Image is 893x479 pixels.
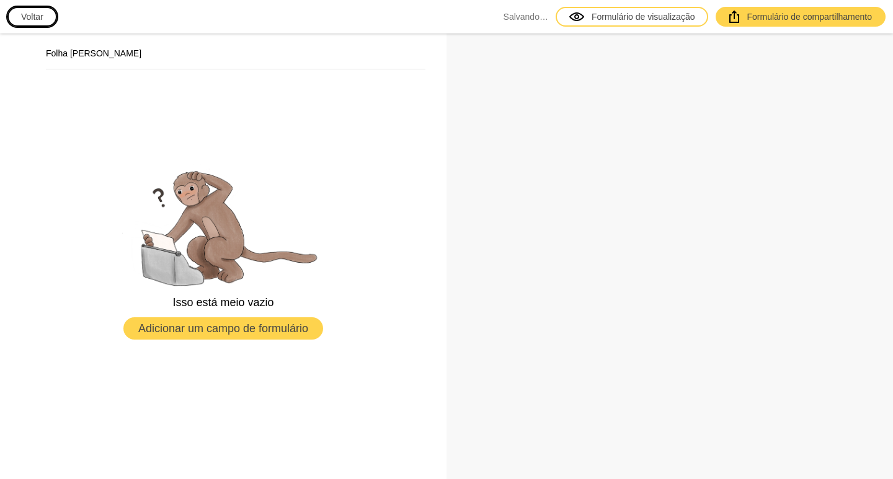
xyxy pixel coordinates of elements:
a: Formulário de compartilhamento [716,7,886,27]
font: Formulário de compartilhamento [747,12,872,22]
a: Formulário de visualização [556,7,709,27]
font: Adicionar um campo de formulário [138,322,308,335]
button: Adicionar um campo de formulário [123,317,323,340]
font: Voltar [21,12,43,22]
font: Formulário de visualização [592,12,695,22]
button: Voltar [7,7,57,27]
font: Salvando… [504,12,548,22]
img: empty.png [112,162,335,288]
font: Isso está meio vazio [172,296,273,309]
font: Folha [PERSON_NAME] [46,48,141,58]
